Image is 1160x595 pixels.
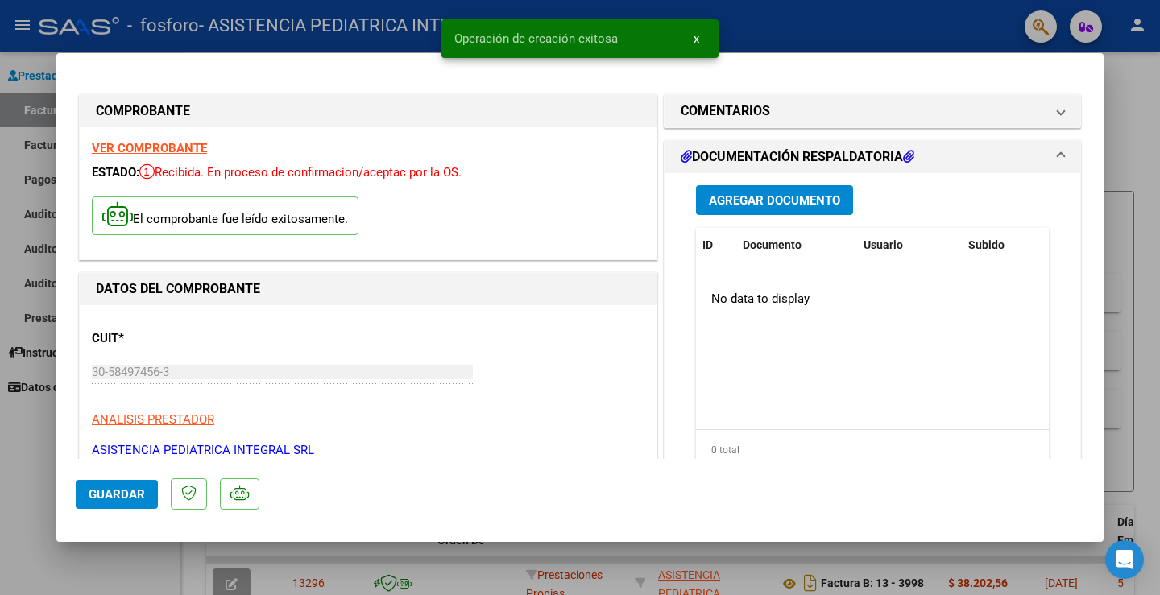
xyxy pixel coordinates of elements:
datatable-header-cell: Usuario [857,228,962,262]
span: Guardar [89,487,145,502]
a: VER COMPROBANTE [92,141,207,155]
strong: COMPROBANTE [96,103,190,118]
div: 0 total [696,430,1049,470]
span: Documento [743,238,802,251]
div: No data to display [696,279,1043,320]
p: CUIT [92,329,258,348]
div: DOCUMENTACIÓN RESPALDATORIA [665,173,1080,507]
span: Subido [968,238,1005,251]
p: ASISTENCIA PEDIATRICA INTEGRAL SRL [92,441,644,460]
button: x [681,24,712,53]
span: ANALISIS PRESTADOR [92,412,214,427]
span: Usuario [864,238,903,251]
strong: DATOS DEL COMPROBANTE [96,281,260,296]
p: El comprobante fue leído exitosamente. [92,196,358,236]
span: x [694,31,699,46]
span: Agregar Documento [709,193,840,208]
span: Recibida. En proceso de confirmacion/aceptac por la OS. [139,165,462,180]
span: Operación de creación exitosa [454,31,618,47]
mat-expansion-panel-header: COMENTARIOS [665,95,1080,127]
span: ID [702,238,713,251]
button: Agregar Documento [696,185,853,215]
h1: DOCUMENTACIÓN RESPALDATORIA [681,147,914,167]
h1: COMENTARIOS [681,101,770,121]
button: Guardar [76,480,158,509]
span: ESTADO: [92,165,139,180]
datatable-header-cell: Subido [962,228,1042,262]
datatable-header-cell: ID [696,228,736,262]
div: Open Intercom Messenger [1105,540,1144,579]
mat-expansion-panel-header: DOCUMENTACIÓN RESPALDATORIA [665,141,1080,173]
datatable-header-cell: Acción [1042,228,1123,262]
datatable-header-cell: Documento [736,228,857,262]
